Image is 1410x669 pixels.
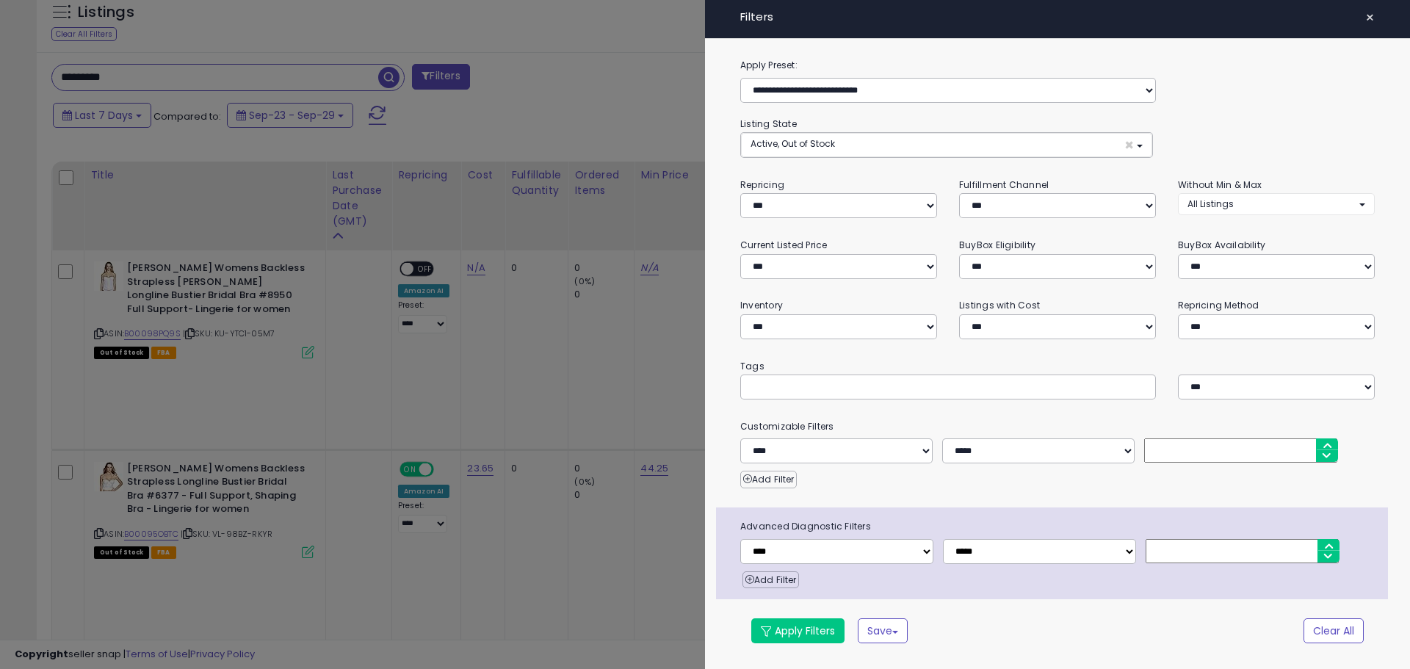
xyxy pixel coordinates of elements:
[740,471,797,488] button: Add Filter
[741,133,1152,157] button: Active, Out of Stock ×
[740,11,1375,23] h4: Filters
[751,137,835,150] span: Active, Out of Stock
[729,57,1386,73] label: Apply Preset:
[1304,618,1364,643] button: Clear All
[1187,198,1234,210] span: All Listings
[1178,299,1259,311] small: Repricing Method
[751,618,845,643] button: Apply Filters
[729,358,1386,375] small: Tags
[959,178,1049,191] small: Fulfillment Channel
[729,518,1388,535] span: Advanced Diagnostic Filters
[858,618,908,643] button: Save
[740,117,797,130] small: Listing State
[740,239,827,251] small: Current Listed Price
[742,571,799,589] button: Add Filter
[1178,193,1375,214] button: All Listings
[1178,178,1262,191] small: Without Min & Max
[1124,137,1134,153] span: ×
[729,419,1386,435] small: Customizable Filters
[740,178,784,191] small: Repricing
[740,299,783,311] small: Inventory
[959,299,1040,311] small: Listings with Cost
[1359,7,1381,28] button: ×
[1365,7,1375,28] span: ×
[1178,239,1265,251] small: BuyBox Availability
[959,239,1035,251] small: BuyBox Eligibility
